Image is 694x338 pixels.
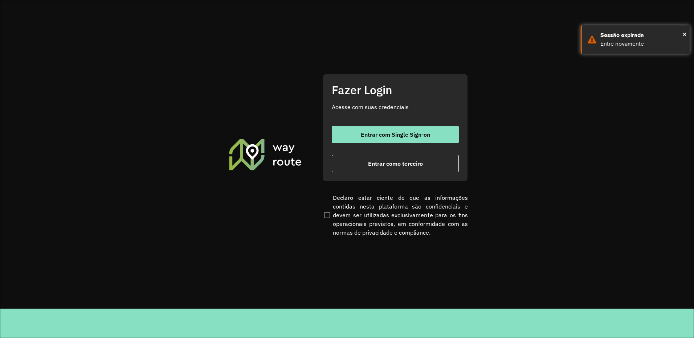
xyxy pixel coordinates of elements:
[600,40,684,48] div: Entre novamente
[332,155,459,172] button: button
[332,126,459,143] button: button
[332,103,459,111] p: Acesse com suas credenciais
[228,138,303,171] img: Roteirizador AmbevTech
[361,132,430,137] span: Entrar com Single Sign-on
[368,161,423,166] span: Entrar como terceiro
[683,29,686,40] span: ×
[323,193,468,237] label: Declaro estar ciente de que as informações contidas nesta plataforma são confidenciais e devem se...
[683,29,686,40] button: Close
[332,83,459,97] h2: Fazer Login
[600,31,684,40] div: Sessão expirada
